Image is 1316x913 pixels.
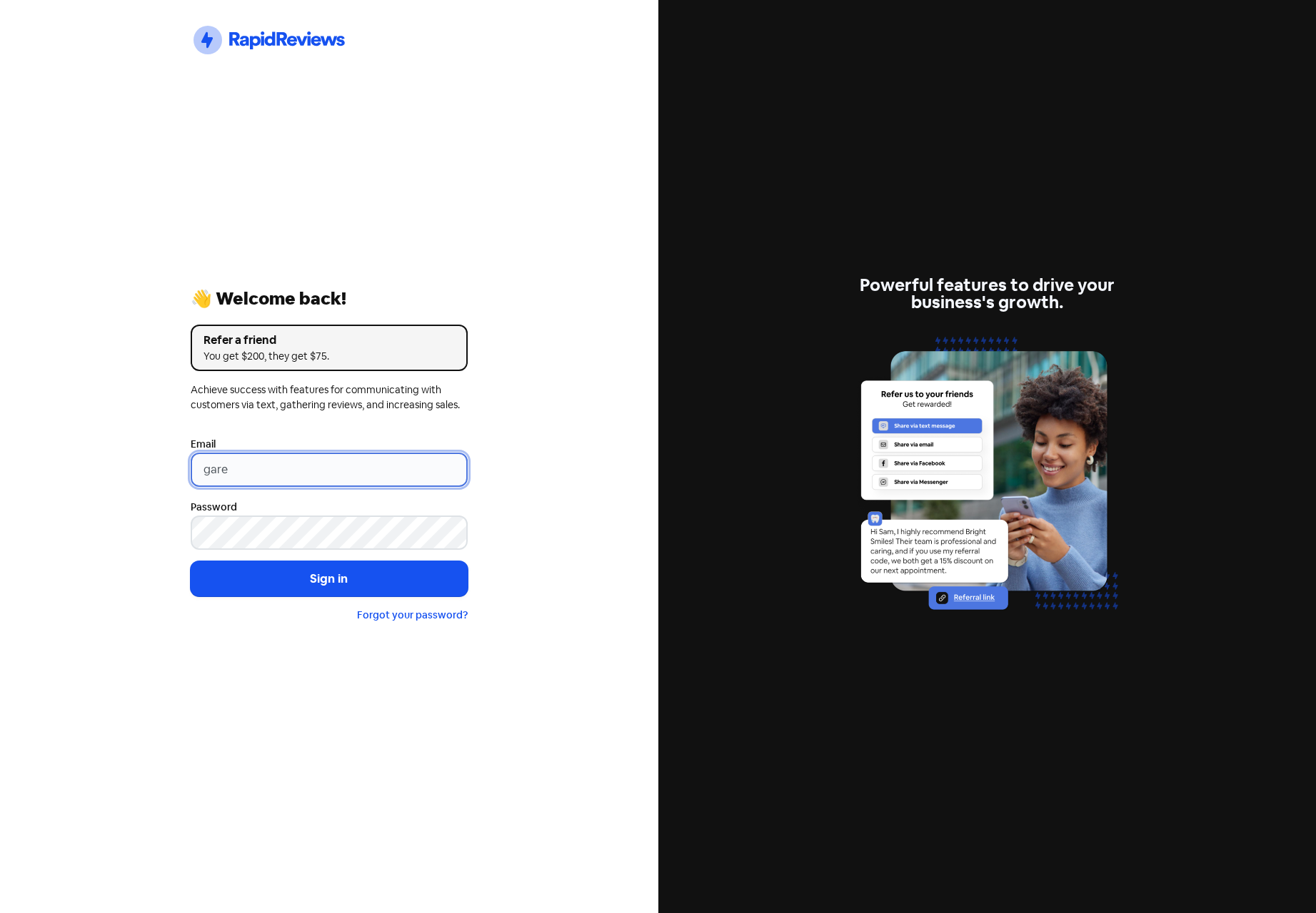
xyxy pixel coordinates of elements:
label: Email [191,437,216,452]
button: Sign in [191,561,468,597]
div: Powerful features to drive your business's growth. [848,277,1125,311]
div: 👋 Welcome back! [191,290,468,307]
div: You get $200, they get $75. [204,349,455,364]
div: Achieve success with features for communicating with customers via text, gathering reviews, and i... [191,383,468,413]
div: Refer a friend [204,332,455,349]
label: Password [191,500,237,515]
img: referrals [848,328,1125,636]
a: Forgot your password? [357,608,468,621]
input: Enter your email address... [191,453,468,487]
